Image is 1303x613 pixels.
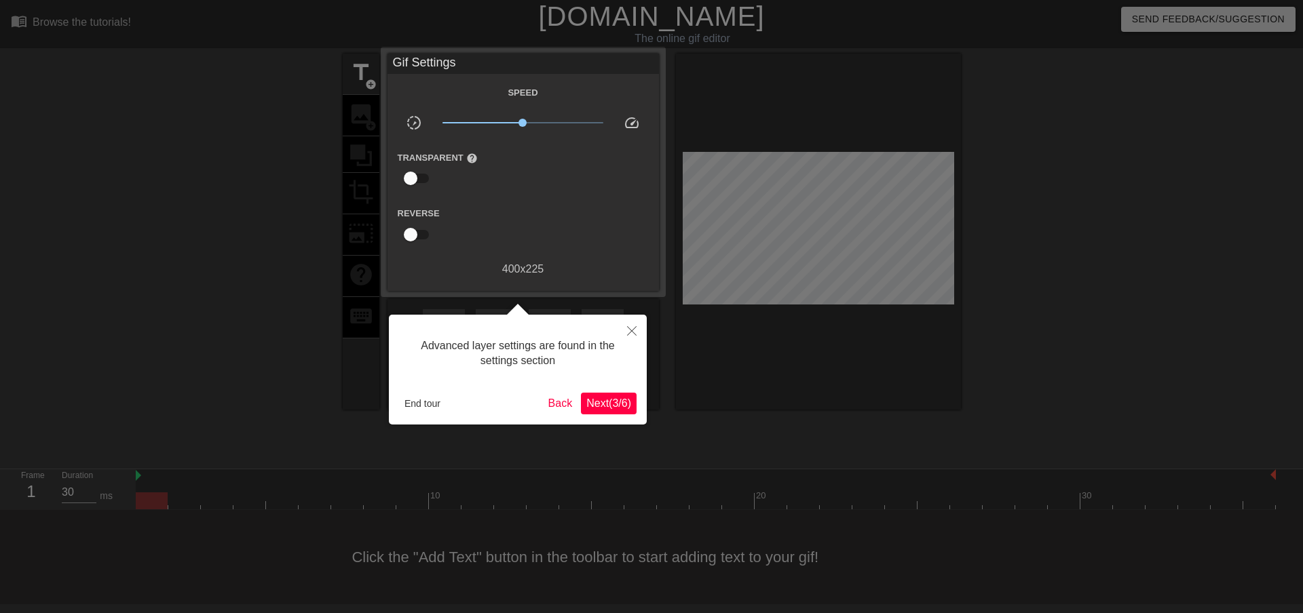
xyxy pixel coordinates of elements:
button: End tour [399,393,446,414]
div: Advanced layer settings are found in the settings section [399,325,637,382]
button: Close [617,315,647,346]
button: Back [543,393,578,414]
button: Next [581,393,637,414]
span: Next ( 3 / 6 ) [586,397,631,409]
